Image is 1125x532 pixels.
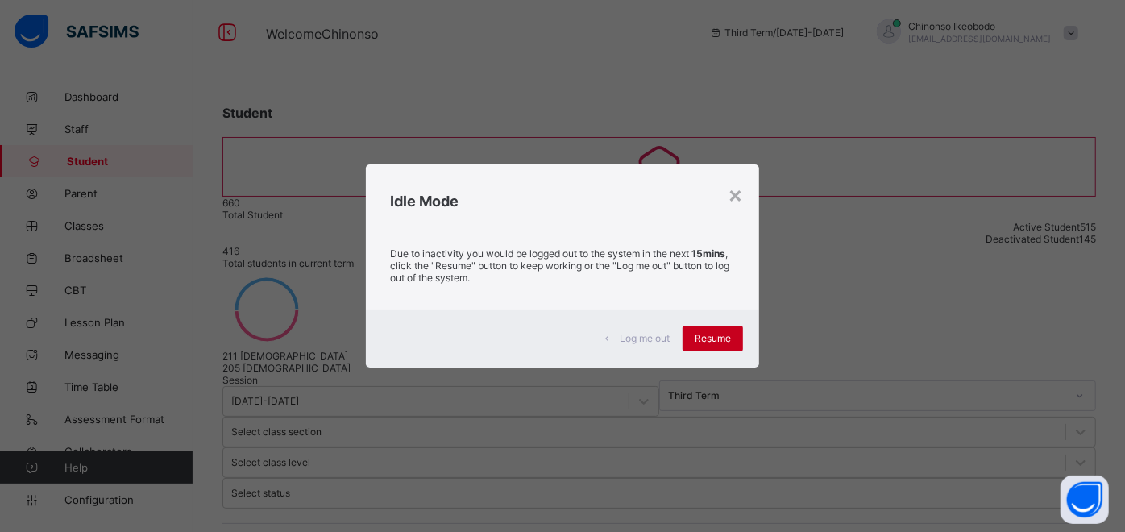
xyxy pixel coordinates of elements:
[390,247,736,284] p: Due to inactivity you would be logged out to the system in the next , click the "Resume" button t...
[620,332,670,344] span: Log me out
[1061,476,1109,524] button: Open asap
[691,247,725,260] strong: 15mins
[390,193,736,210] h2: Idle Mode
[728,181,743,208] div: ×
[695,332,731,344] span: Resume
